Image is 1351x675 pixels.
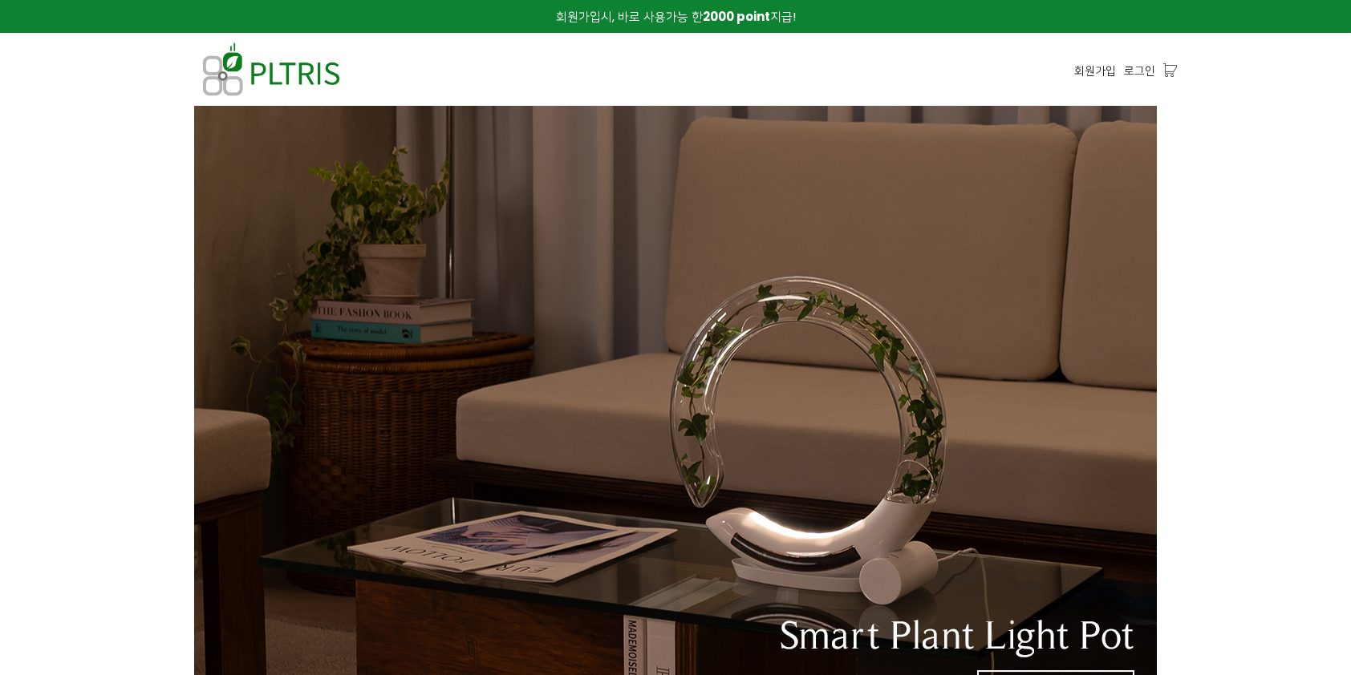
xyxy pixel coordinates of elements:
[556,8,796,25] span: 회원가입시, 바로 사용가능 한 지급!
[1074,62,1116,79] a: 회원가입
[1124,62,1155,79] a: 로그인
[703,8,770,25] strong: 2000 point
